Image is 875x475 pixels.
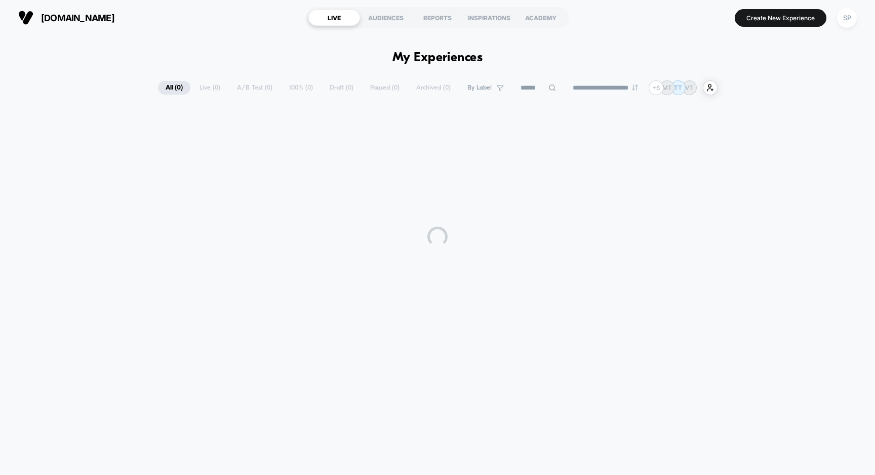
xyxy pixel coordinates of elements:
div: INSPIRATIONS [463,10,515,26]
div: ACADEMY [515,10,567,26]
div: + 6 [649,80,663,95]
h1: My Experiences [392,51,483,65]
img: Visually logo [18,10,33,25]
span: [DOMAIN_NAME] [41,13,114,23]
button: [DOMAIN_NAME] [15,10,117,26]
div: LIVE [308,10,360,26]
span: All ( 0 ) [158,81,190,95]
div: REPORTS [412,10,463,26]
p: TT [674,84,682,92]
button: Create New Experience [735,9,826,27]
p: MT [662,84,672,92]
img: end [632,84,638,91]
p: VT [685,84,693,92]
span: By Label [467,84,492,92]
button: SP [834,8,860,28]
div: SP [837,8,857,28]
div: AUDIENCES [360,10,412,26]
